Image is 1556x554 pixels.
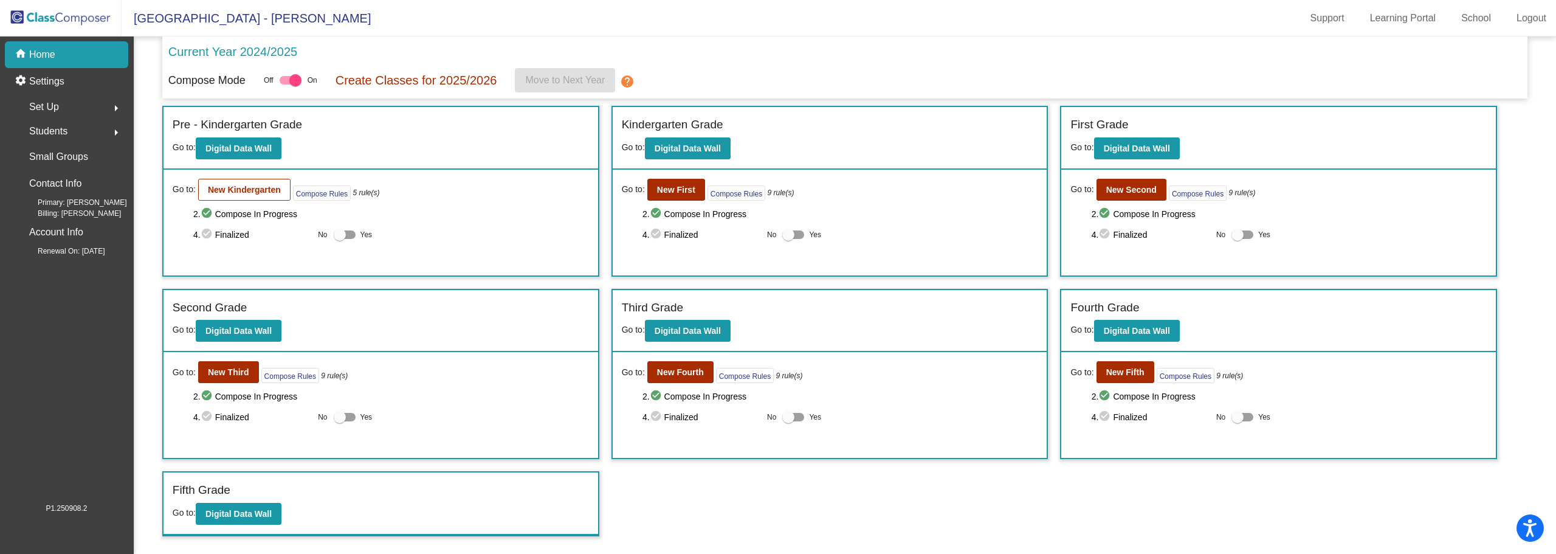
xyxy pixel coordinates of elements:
[173,482,230,499] label: Fifth Grade
[1070,116,1128,134] label: First Grade
[1258,227,1270,242] span: Yes
[642,227,761,242] span: 4. Finalized
[1301,9,1354,28] a: Support
[650,389,664,404] mat-icon: check_circle
[1094,320,1180,342] button: Digital Data Wall
[657,185,695,195] b: New First
[321,370,348,381] i: 9 rule(s)
[1451,9,1501,28] a: School
[18,197,127,208] span: Primary: [PERSON_NAME]
[768,187,794,198] i: 9 rule(s)
[196,503,281,525] button: Digital Data Wall
[15,74,29,89] mat-icon: settings
[29,47,55,62] p: Home
[1070,183,1093,196] span: Go to:
[201,227,215,242] mat-icon: check_circle
[173,299,247,317] label: Second Grade
[767,229,776,240] span: No
[1094,137,1180,159] button: Digital Data Wall
[716,368,774,383] button: Compose Rules
[526,75,605,85] span: Move to Next Year
[264,75,274,86] span: Off
[655,144,721,153] b: Digital Data Wall
[620,74,635,89] mat-icon: help
[809,227,821,242] span: Yes
[1092,410,1210,424] span: 4. Finalized
[173,508,196,518] span: Go to:
[642,207,1038,221] span: 2. Compose In Progress
[1258,410,1270,424] span: Yes
[198,361,259,383] button: New Third
[1104,326,1170,336] b: Digital Data Wall
[318,229,327,240] span: No
[650,410,664,424] mat-icon: check_circle
[261,368,319,383] button: Compose Rules
[208,367,249,377] b: New Third
[193,207,589,221] span: 2. Compose In Progress
[193,410,312,424] span: 4. Finalized
[205,509,272,519] b: Digital Data Wall
[655,326,721,336] b: Digital Data Wall
[767,412,776,423] span: No
[1229,187,1256,198] i: 9 rule(s)
[1070,142,1093,152] span: Go to:
[1070,325,1093,334] span: Go to:
[622,299,683,317] label: Third Grade
[196,320,281,342] button: Digital Data Wall
[809,410,821,424] span: Yes
[707,185,765,201] button: Compose Rules
[353,187,379,198] i: 5 rule(s)
[1157,368,1214,383] button: Compose Rules
[622,116,723,134] label: Kindergarten Grade
[1092,389,1487,404] span: 2. Compose In Progress
[650,227,664,242] mat-icon: check_circle
[168,72,246,89] p: Compose Mode
[18,246,105,257] span: Renewal On: [DATE]
[645,320,731,342] button: Digital Data Wall
[1070,366,1093,379] span: Go to:
[109,125,123,140] mat-icon: arrow_right
[360,410,373,424] span: Yes
[515,68,615,92] button: Move to Next Year
[1070,299,1139,317] label: Fourth Grade
[622,366,645,379] span: Go to:
[622,142,645,152] span: Go to:
[205,144,272,153] b: Digital Data Wall
[647,179,705,201] button: New First
[173,142,196,152] span: Go to:
[1106,367,1145,377] b: New Fifth
[1096,179,1166,201] button: New Second
[109,101,123,116] mat-icon: arrow_right
[318,412,327,423] span: No
[1092,227,1210,242] span: 4. Finalized
[29,99,59,116] span: Set Up
[308,75,317,86] span: On
[645,137,731,159] button: Digital Data Wall
[208,185,281,195] b: New Kindergarten
[642,389,1038,404] span: 2. Compose In Progress
[1216,412,1225,423] span: No
[122,9,371,28] span: [GEOGRAPHIC_DATA] - [PERSON_NAME]
[173,183,196,196] span: Go to:
[1106,185,1157,195] b: New Second
[1360,9,1446,28] a: Learning Portal
[622,183,645,196] span: Go to:
[642,410,761,424] span: 4. Finalized
[1216,229,1225,240] span: No
[650,207,664,221] mat-icon: check_circle
[293,185,351,201] button: Compose Rules
[1098,207,1113,221] mat-icon: check_circle
[1096,361,1154,383] button: New Fifth
[647,361,714,383] button: New Fourth
[196,137,281,159] button: Digital Data Wall
[336,71,497,89] p: Create Classes for 2025/2026
[29,148,88,165] p: Small Groups
[657,367,704,377] b: New Fourth
[173,116,302,134] label: Pre - Kindergarten Grade
[201,207,215,221] mat-icon: check_circle
[201,389,215,404] mat-icon: check_circle
[168,43,297,61] p: Current Year 2024/2025
[776,370,803,381] i: 9 rule(s)
[29,224,83,241] p: Account Info
[173,366,196,379] span: Go to:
